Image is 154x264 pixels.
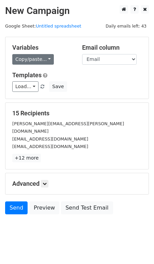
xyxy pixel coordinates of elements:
[12,180,142,187] h5: Advanced
[36,23,81,29] a: Untitled spreadsheet
[5,201,28,214] a: Send
[12,110,142,117] h5: 15 Recipients
[12,154,41,162] a: +12 more
[12,136,88,142] small: [EMAIL_ADDRESS][DOMAIN_NAME]
[103,22,149,30] span: Daily emails left: 43
[12,121,124,134] small: [PERSON_NAME][EMAIL_ADDRESS][PERSON_NAME][DOMAIN_NAME]
[12,144,88,149] small: [EMAIL_ADDRESS][DOMAIN_NAME]
[12,54,54,65] a: Copy/paste...
[120,231,154,264] iframe: Chat Widget
[103,23,149,29] a: Daily emails left: 43
[82,44,142,51] h5: Email column
[12,71,42,79] a: Templates
[49,81,67,92] button: Save
[12,81,38,92] a: Load...
[61,201,113,214] a: Send Test Email
[12,44,72,51] h5: Variables
[5,5,149,17] h2: New Campaign
[5,23,81,29] small: Google Sheet:
[29,201,59,214] a: Preview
